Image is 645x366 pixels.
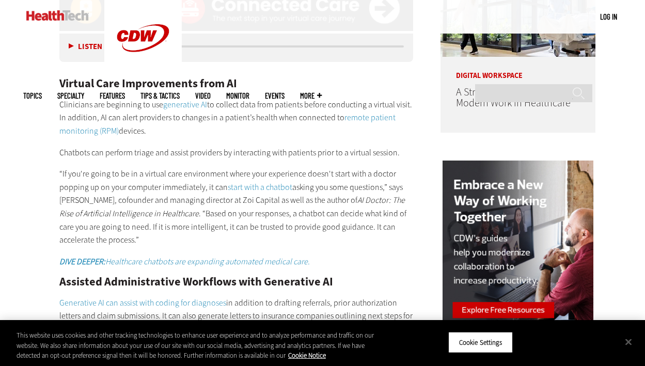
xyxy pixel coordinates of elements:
p: “If you're going to be in a virtual care environment where your experience doesn't start with a d... [59,167,414,247]
p: Clinicians are beginning to use to collect data from patients before conducting a virtual visit. ... [59,98,414,138]
a: More information about your privacy [288,351,326,360]
span: Specialty [57,92,84,100]
a: DIVE DEEPER:Healthcare chatbots are expanding automated medical care. [59,256,310,267]
span: Topics [23,92,42,100]
p: Chatbots can perform triage and assist providers by interacting with patients prior to a virtual ... [59,146,414,160]
a: Video [195,92,211,100]
strong: DIVE DEEPER: [59,256,105,267]
a: Events [265,92,285,100]
button: Close [617,330,640,353]
a: Tips & Tactics [140,92,180,100]
div: This website uses cookies and other tracking technologies to enhance user experience and to analy... [17,330,387,361]
a: Generative AI can assist with coding for diagnoses [59,297,226,308]
a: CDW [104,68,182,79]
img: Home [26,10,89,21]
img: modern collaboration right rail [443,161,593,358]
a: remote patient monitoring (RPM) [59,112,396,136]
em: Healthcare chatbots are expanding automated medical care. [59,256,310,267]
a: MonITor [226,92,249,100]
a: A Strategic Approach to Modern Work in Healthcare [456,85,571,110]
p: in addition to drafting referrals, prior authorization letters and claim submissions. It can also... [59,296,414,336]
div: User menu [600,11,617,22]
a: Features [100,92,125,100]
h2: Assisted Administrative Workflows with Generative AI [59,276,414,288]
a: start with a chatbot [228,182,292,193]
span: More [300,92,322,100]
em: AI Doctor: The Rise of Artificial Intelligence in Healthcare [59,195,405,219]
button: Cookie Settings [448,331,513,353]
a: Log in [600,12,617,21]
